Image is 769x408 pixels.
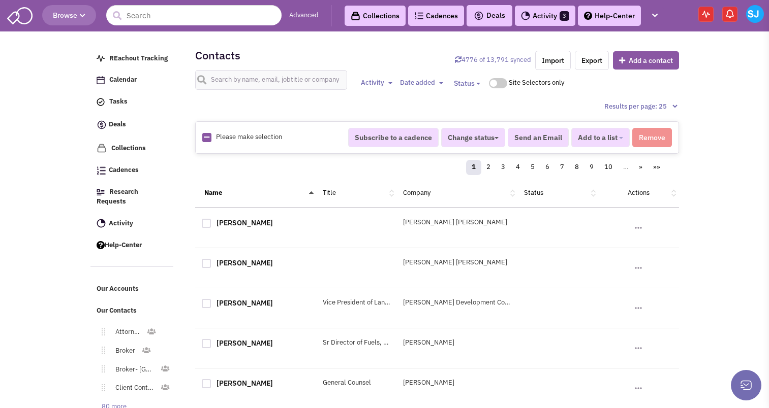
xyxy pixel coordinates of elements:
a: 10 [599,160,618,175]
a: … [618,160,634,175]
img: Rectangle.png [202,133,211,142]
a: 9 [584,160,599,175]
img: Sarah Jones [746,5,764,23]
a: Broker [105,344,141,358]
a: Cadences [408,6,464,26]
span: Our Accounts [97,285,139,293]
img: Calendar.png [97,76,105,84]
a: [PERSON_NAME] [217,338,273,348]
img: Activity.png [97,219,106,228]
a: Actions [628,188,650,197]
span: Please make selection [216,132,282,141]
div: [PERSON_NAME] [PERSON_NAME] [396,218,517,227]
span: Collections [111,144,146,152]
button: Remove [632,128,672,147]
a: Activity [91,214,174,233]
img: Move.png [97,328,105,335]
button: Activity [358,78,395,88]
a: Attorney [105,325,146,339]
img: Cadences_logo.png [414,12,423,19]
a: Collections [91,139,174,158]
a: Tasks [91,92,174,112]
input: Search [106,5,282,25]
a: Title [323,188,336,197]
button: Subscribe to a cadence [348,128,439,147]
span: Cadences [109,166,139,175]
button: Add a contact [613,51,679,70]
span: REachout Tracking [109,54,168,62]
div: [PERSON_NAME] Development Company [396,298,517,308]
button: Browse [42,5,96,25]
a: Cadences [91,161,174,180]
img: help.png [97,241,105,249]
img: icon-collection-lavender.png [97,143,107,153]
a: 6 [540,160,555,175]
img: Move.png [97,347,105,354]
button: Deals [471,9,508,22]
a: »» [648,160,666,175]
a: Broker- [GEOGRAPHIC_DATA] [105,362,161,377]
img: icon-deals.svg [474,10,484,22]
img: Activity.png [521,11,530,20]
a: Company [403,188,430,197]
span: Tasks [109,97,128,106]
a: Our Contacts [91,301,174,321]
a: [PERSON_NAME] [217,379,273,388]
a: Activity3 [515,6,575,26]
div: [PERSON_NAME] [396,338,517,348]
button: Date added [397,78,446,88]
a: [PERSON_NAME] [217,258,273,267]
a: Status [524,188,543,197]
img: icon-deals.svg [97,119,107,131]
span: 3 [560,11,569,21]
a: Deals [91,114,174,136]
a: Help-Center [578,6,641,26]
a: Client Contact [105,381,161,395]
a: [PERSON_NAME] [217,298,273,308]
div: Sr Director of Fuels, Forecourt, Advertise & Const [316,338,397,348]
a: [PERSON_NAME] [217,218,273,227]
a: 8 [569,160,585,175]
img: SmartAdmin [7,5,33,24]
span: Date added [400,78,435,87]
span: Status [454,79,475,88]
input: Search by name, email, jobtitle or company [195,70,348,90]
a: Help-Center [91,236,174,255]
a: Name [204,188,222,197]
div: General Counsel [316,378,397,388]
img: Research.png [97,189,105,195]
span: Activity [361,78,384,87]
h2: Contacts [195,51,240,60]
div: Site Selectors only [509,78,568,88]
span: Activity [109,219,133,227]
a: REachout Tracking [91,49,174,69]
span: Browse [53,11,85,20]
span: Research Requests [97,187,138,206]
span: Our Contacts [97,306,137,315]
a: 7 [555,160,570,175]
a: 1 [466,160,481,175]
a: Our Accounts [91,280,174,299]
img: Cadences_logo.png [97,166,106,175]
a: Calendar [91,71,174,90]
div: Vice President of Land Acquisition [316,298,397,308]
img: Move.png [97,384,105,391]
div: [PERSON_NAME] [396,378,517,388]
a: Import [535,51,571,70]
div: [PERSON_NAME] [PERSON_NAME] [396,258,517,267]
a: 2 [481,160,496,175]
img: icon-collection-lavender-black.svg [351,11,360,21]
a: Export.xlsx [575,51,609,70]
img: help.png [584,12,592,20]
a: 4 [510,160,526,175]
a: Research Requests [91,183,174,212]
a: Sync contacts with Retailsphere [455,55,531,64]
img: Move.png [97,365,105,372]
button: Status [448,74,486,92]
span: Deals [474,11,505,20]
span: Calendar [109,76,137,84]
a: 5 [525,160,540,175]
a: Collections [345,6,406,26]
a: » [633,160,648,175]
